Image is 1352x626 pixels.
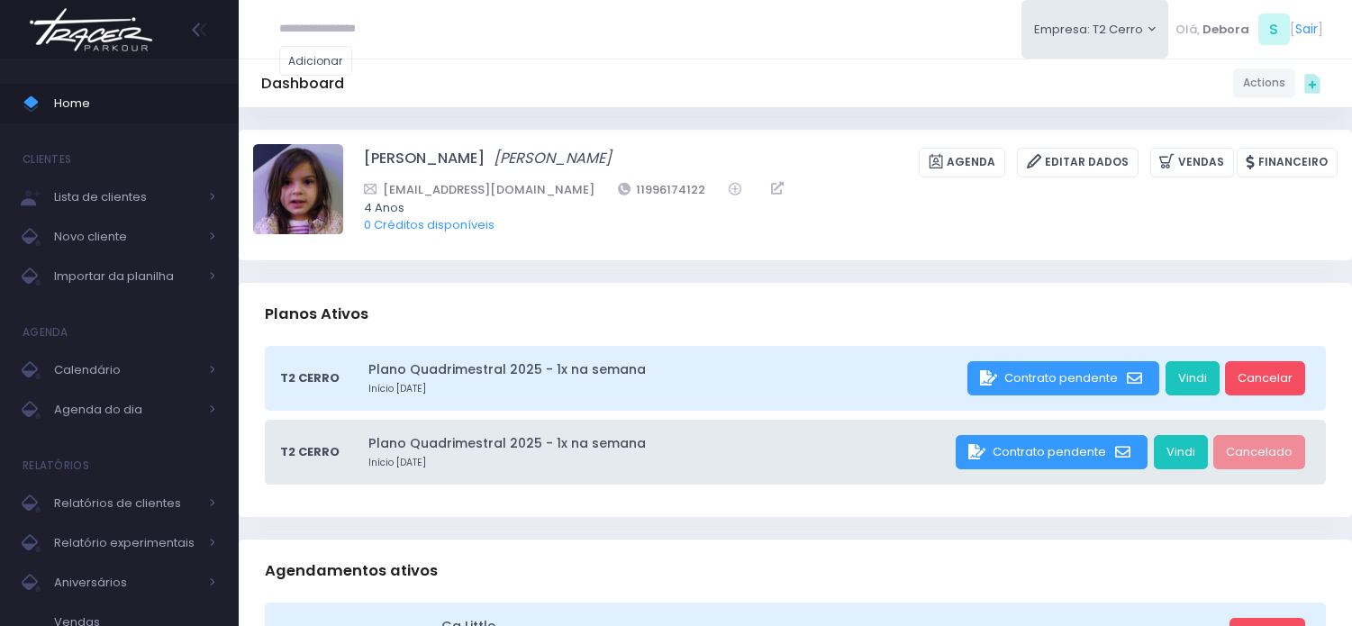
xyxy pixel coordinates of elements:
img: Teresa Navarro Cortez [253,144,343,234]
a: Vendas [1150,148,1234,177]
a: Cancelar [1225,361,1305,395]
a: Vindi [1166,361,1220,395]
a: Financeiro [1237,148,1338,177]
span: Olá, [1175,21,1200,39]
h3: Agendamentos ativos [265,545,438,596]
h4: Clientes [23,141,71,177]
a: [EMAIL_ADDRESS][DOMAIN_NAME] [364,180,594,199]
a: Vindi [1154,435,1208,469]
a: Sair [1295,20,1318,39]
h4: Agenda [23,314,68,350]
span: Contrato pendente [1004,369,1118,386]
span: Novo cliente [54,225,198,249]
a: 0 Créditos disponíveis [364,216,495,233]
span: Contrato pendente [993,443,1106,460]
span: Aniversários [54,571,198,594]
a: [PERSON_NAME] [494,148,612,177]
span: Lista de clientes [54,186,198,209]
i: [PERSON_NAME] [494,148,612,168]
small: Início [DATE] [368,456,950,470]
span: Home [54,92,216,115]
div: Quick actions [1295,66,1329,100]
a: Actions [1233,68,1295,98]
span: T2 Cerro [280,443,340,461]
span: Agenda do dia [54,398,198,422]
a: [PERSON_NAME] [364,148,485,177]
h4: Relatórios [23,448,89,484]
span: Calendário [54,358,198,382]
label: Alterar foto de perfil [253,144,343,240]
span: Debora [1202,21,1249,39]
span: Relatórios de clientes [54,492,198,515]
span: T2 Cerro [280,369,340,387]
span: Importar da planilha [54,265,198,288]
a: Adicionar [279,46,353,76]
a: 11996174122 [618,180,706,199]
a: Plano Quadrimestral 2025 - 1x na semana [368,360,962,379]
a: Agenda [919,148,1005,177]
a: Plano Quadrimestral 2025 - 1x na semana [368,434,950,453]
a: Editar Dados [1017,148,1139,177]
div: [ ] [1168,9,1329,50]
span: S [1258,14,1290,45]
h5: Dashboard [261,75,344,93]
h3: Planos Ativos [265,288,368,340]
span: 4 Anos [364,199,1314,217]
small: Início [DATE] [368,382,962,396]
span: Relatório experimentais [54,531,198,555]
